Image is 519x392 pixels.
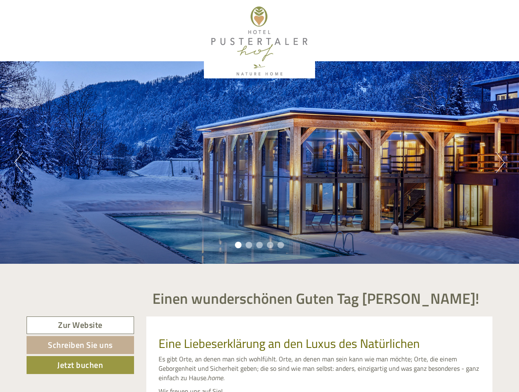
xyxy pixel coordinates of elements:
[27,336,134,354] a: Schreiben Sie uns
[496,152,505,173] button: Next
[27,356,134,374] a: Jetzt buchen
[14,152,23,173] button: Previous
[159,334,420,353] span: Eine Liebeserklärung an den Luxus des Natürlichen
[208,373,224,383] em: home.
[27,316,134,334] a: Zur Website
[159,354,481,383] p: Es gibt Orte, an denen man sich wohlfühlt. Orte, an denen man sein kann wie man möchte; Orte, die...
[152,290,479,307] h1: Einen wunderschönen Guten Tag [PERSON_NAME]!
